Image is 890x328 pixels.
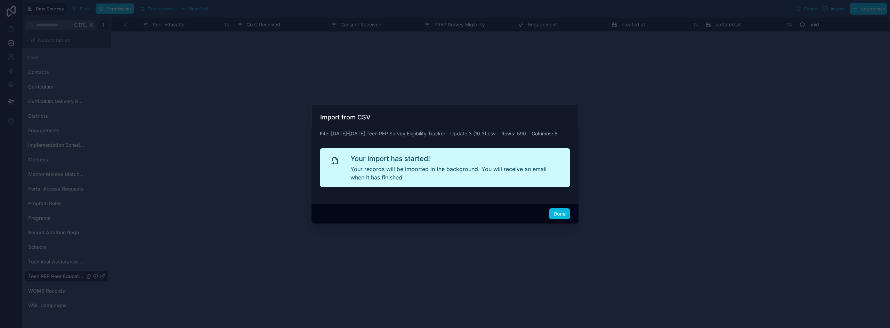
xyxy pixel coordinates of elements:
[350,165,559,182] p: Your records will be imported in the background. You will receive an email when it has finished.
[331,131,496,136] span: [DATE]-[DATE] Teen PEP Survey Eligibility Tracker - Update 3 (10.3).csv
[532,131,553,136] span: Columns :
[549,208,570,219] button: Done
[350,154,559,163] h2: Your import has started!
[501,131,516,136] span: Rows :
[517,131,526,136] span: 590
[320,113,371,121] h3: Import from CSV
[320,131,330,136] span: File :
[555,131,558,136] span: 8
